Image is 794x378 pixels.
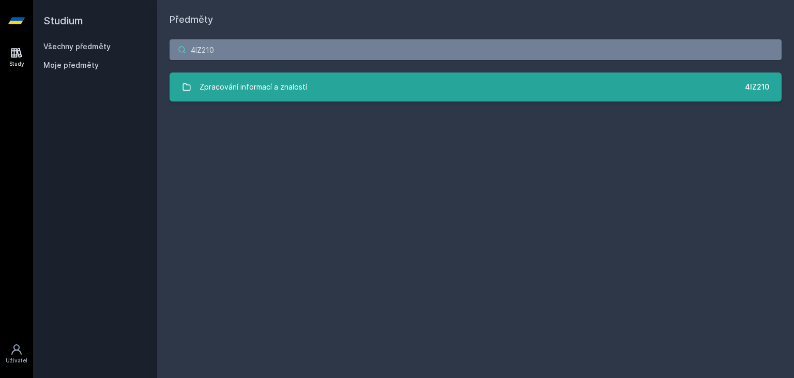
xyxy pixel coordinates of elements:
h1: Předměty [170,12,782,27]
a: Zpracování informací a znalostí 4IZ210 [170,72,782,101]
div: Uživatel [6,357,27,365]
a: Uživatel [2,338,31,370]
div: Zpracování informací a znalostí [200,77,307,97]
div: 4IZ210 [745,82,769,92]
span: Moje předměty [43,60,99,70]
a: Všechny předměty [43,42,111,51]
div: Study [9,60,24,68]
a: Study [2,41,31,73]
input: Název nebo ident předmětu… [170,39,782,60]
